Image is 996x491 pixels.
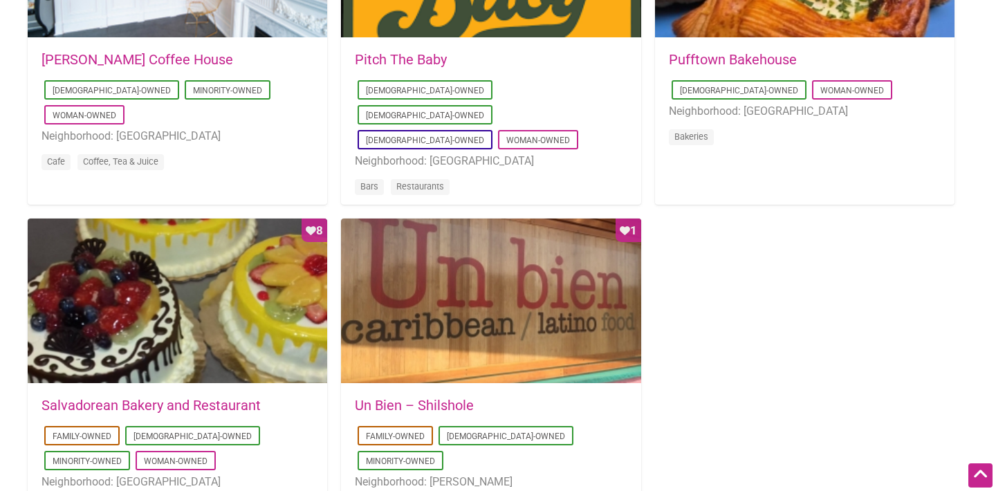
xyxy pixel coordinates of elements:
a: [DEMOGRAPHIC_DATA]-Owned [53,86,171,95]
a: Family-Owned [366,432,425,441]
a: [DEMOGRAPHIC_DATA]-Owned [366,136,484,145]
a: [PERSON_NAME] Coffee House [41,51,233,68]
a: Minority-Owned [366,456,435,466]
a: Cafe [47,156,65,167]
a: Restaurants [396,181,444,192]
a: Un Bien – Shilshole [355,397,474,414]
a: Family-Owned [53,432,111,441]
a: Minority-Owned [193,86,262,95]
a: [DEMOGRAPHIC_DATA]-Owned [447,432,565,441]
a: Woman-Owned [144,456,207,466]
a: Woman-Owned [506,136,570,145]
li: Neighborhood: [PERSON_NAME] [355,473,627,491]
li: Neighborhood: [GEOGRAPHIC_DATA] [355,152,627,170]
li: Neighborhood: [GEOGRAPHIC_DATA] [41,473,313,491]
a: [DEMOGRAPHIC_DATA]-Owned [366,111,484,120]
a: Pitch The Baby [355,51,447,68]
a: Woman-Owned [53,111,116,120]
div: Scroll Back to Top [968,463,993,488]
a: [DEMOGRAPHIC_DATA]-Owned [133,432,252,441]
li: Neighborhood: [GEOGRAPHIC_DATA] [41,127,313,145]
a: [DEMOGRAPHIC_DATA]-Owned [680,86,798,95]
a: Salvadorean Bakery and Restaurant [41,397,261,414]
a: Bakeries [674,131,708,142]
a: Pufftown Bakehouse [669,51,797,68]
li: Neighborhood: [GEOGRAPHIC_DATA] [669,102,941,120]
a: [DEMOGRAPHIC_DATA]-Owned [366,86,484,95]
a: Bars [360,181,378,192]
a: Coffee, Tea & Juice [83,156,158,167]
a: Minority-Owned [53,456,122,466]
a: Woman-Owned [820,86,884,95]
